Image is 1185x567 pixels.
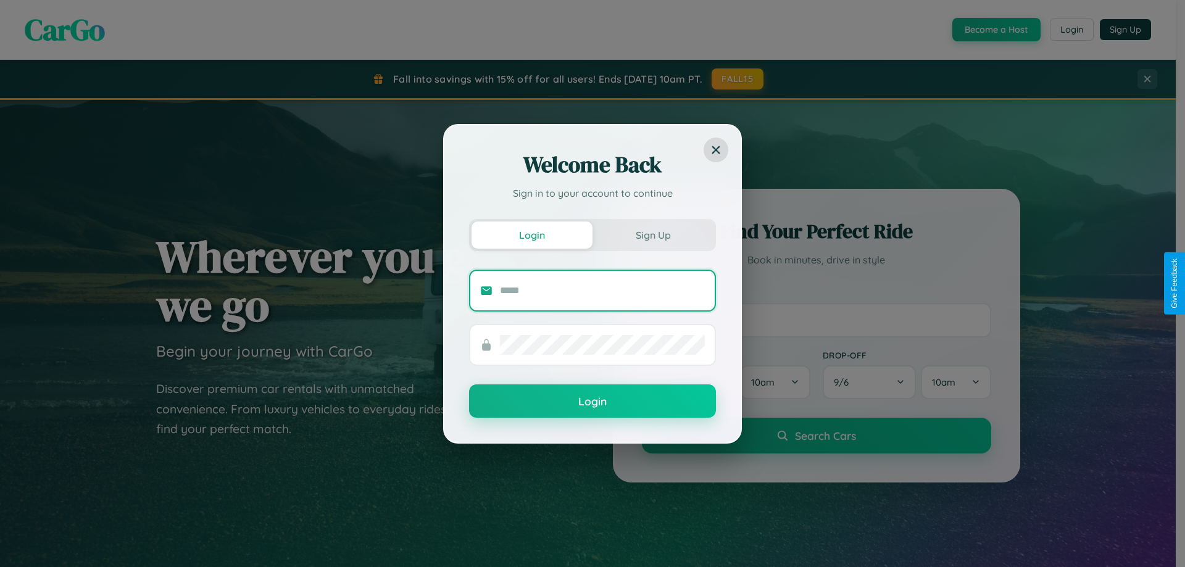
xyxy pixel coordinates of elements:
[469,150,716,180] h2: Welcome Back
[469,186,716,201] p: Sign in to your account to continue
[1170,259,1179,308] div: Give Feedback
[472,221,592,249] button: Login
[469,384,716,418] button: Login
[592,221,713,249] button: Sign Up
